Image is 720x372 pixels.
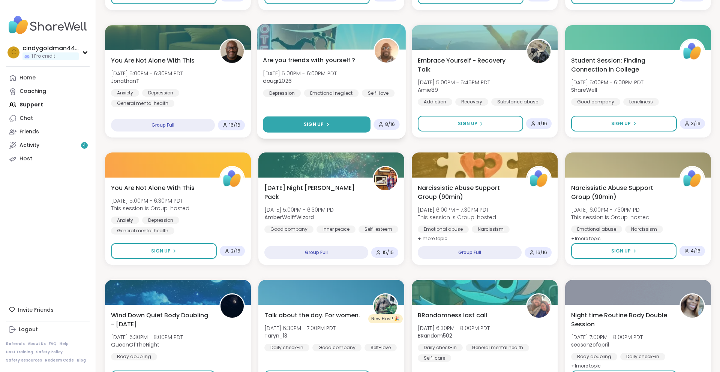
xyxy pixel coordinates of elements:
[418,79,490,86] span: [DATE] 5:00PM - 5:45PM PDT
[571,226,622,233] div: Emotional abuse
[571,98,620,106] div: Good company
[31,53,55,60] span: 1 Pro credit
[571,333,643,341] span: [DATE] 7:00PM - 8:00PM PDT
[111,184,195,193] span: You Are Not Alone With This
[625,226,663,233] div: Narcissism
[263,89,301,97] div: Depression
[382,249,394,255] span: 15 / 15
[229,122,240,128] span: 16 / 16
[418,206,496,214] span: [DATE] 6:00PM - 7:30PM PDT
[537,121,547,127] span: 4 / 16
[6,323,90,336] a: Logout
[418,311,487,320] span: BRandomness last call
[620,353,665,360] div: Daily check-in
[19,155,32,163] div: Host
[6,139,90,152] a: Activity4
[264,214,314,221] b: AmberWolffWizard
[6,112,90,125] a: Chat
[111,333,183,341] span: [DATE] 6:30PM - 8:00PM PDT
[418,56,518,74] span: Embrace Yourself - Recovery Talk
[111,100,174,107] div: General mental health
[111,77,139,85] b: JonathanT
[571,56,671,74] span: Student Session: Finding Connection in College
[264,246,368,259] div: Group Full
[231,248,240,254] span: 2 / 16
[571,184,671,202] span: Narcissistic Abuse Support Group (90min)
[527,40,550,63] img: Amie89
[77,358,86,363] a: Blog
[611,120,631,127] span: Sign Up
[151,248,171,254] span: Sign Up
[375,39,398,63] img: dougr2026
[458,120,477,127] span: Sign Up
[220,40,244,63] img: JonathanT
[264,324,336,332] span: [DATE] 6:30PM - 7:00PM PDT
[111,341,159,348] b: QueenOfTheNight
[358,226,398,233] div: Self-esteem
[220,167,244,190] img: ShareWell
[611,248,631,254] span: Sign Up
[527,294,550,318] img: BRandom502
[19,115,33,122] div: Chat
[364,344,397,351] div: Self-love
[22,44,79,52] div: cindygoldman444
[536,249,547,255] span: 16 / 16
[111,119,215,131] div: Group Full
[527,167,550,190] img: ShareWell
[418,184,518,202] span: Narcissistic Abuse Support Group (90min)
[6,358,42,363] a: Safety Resources
[418,324,490,332] span: [DATE] 6:30PM - 8:00PM PDT
[312,344,361,351] div: Good company
[571,79,643,86] span: [DATE] 5:00PM - 6:00PM PDT
[571,206,649,214] span: [DATE] 6:00PM - 7:30PM PDT
[49,341,57,347] a: FAQ
[571,353,617,360] div: Body doubling
[263,117,370,133] button: Sign Up
[374,167,397,190] img: AmberWolffWizard
[142,217,179,224] div: Depression
[60,341,69,347] a: Help
[571,311,671,329] span: Night time Routine Body Double Session
[6,152,90,166] a: Host
[19,88,46,95] div: Coaching
[6,12,90,38] img: ShareWell Nav Logo
[571,86,597,94] b: ShareWell
[304,121,324,128] span: Sign Up
[111,217,139,224] div: Anxiety
[6,85,90,98] a: Coaching
[316,226,355,233] div: Inner peace
[111,197,189,205] span: [DATE] 5:00PM - 6:30PM PDT
[472,226,510,233] div: Narcissism
[491,98,544,106] div: Substance abuse
[623,98,659,106] div: Loneliness
[571,243,676,259] button: Sign Up
[111,227,174,235] div: General mental health
[111,353,157,360] div: Body doubling
[571,116,677,131] button: Sign Up
[418,344,463,351] div: Daily check-in
[264,226,313,233] div: Good company
[418,332,452,339] b: BRandom502
[6,303,90,317] div: Invite Friends
[36,350,63,355] a: Safety Policy
[264,332,287,339] b: Taryn_13
[691,121,700,127] span: 3 / 16
[304,89,359,97] div: Emotional neglect
[681,294,704,318] img: seasonzofapril
[28,341,46,347] a: About Us
[142,89,179,97] div: Depression
[111,243,217,259] button: Sign Up
[681,40,704,63] img: ShareWell
[111,311,211,329] span: Wind Down Quiet Body Doubling - [DATE]
[691,248,700,254] span: 4 / 16
[374,294,397,318] img: Taryn_13
[263,69,337,77] span: [DATE] 5:00PM - 6:00PM PDT
[264,184,364,202] span: [DATE] Night [PERSON_NAME] Pack
[6,350,33,355] a: Host Training
[19,326,38,333] div: Logout
[263,55,355,64] span: Are you friends with yourself ?
[466,344,529,351] div: General mental health
[111,205,189,212] span: This session is Group-hosted
[362,89,395,97] div: Self-love
[418,354,451,362] div: Self-care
